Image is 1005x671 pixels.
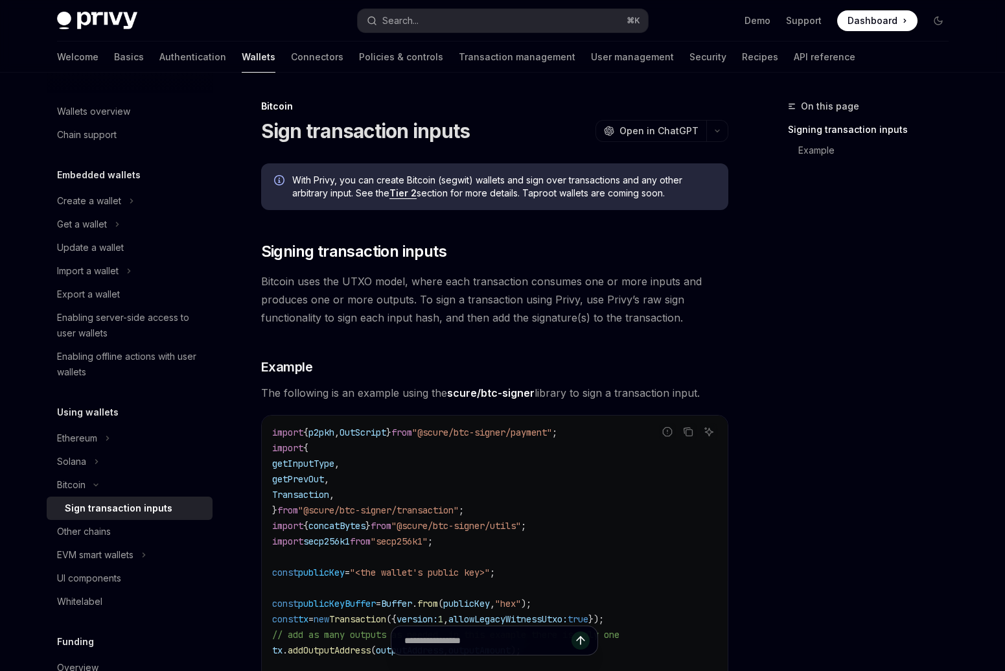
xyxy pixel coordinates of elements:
[345,567,350,578] span: =
[47,259,213,283] button: Toggle Import a wallet section
[159,41,226,73] a: Authentication
[47,543,213,567] button: Toggle EVM smart wallets section
[261,358,313,376] span: Example
[350,536,371,547] span: from
[438,598,443,609] span: (
[459,41,575,73] a: Transaction management
[788,119,959,140] a: Signing transaction inputs
[57,167,141,183] h5: Embedded wallets
[47,100,213,123] a: Wallets overview
[47,123,213,147] a: Chain support
[588,613,604,625] span: });
[359,41,443,73] a: Policies & controls
[57,571,121,586] div: UI components
[272,427,303,438] span: import
[412,427,552,438] span: "@scure/btc-signer/payment"
[57,240,124,255] div: Update a wallet
[47,213,213,236] button: Toggle Get a wallet section
[572,631,590,650] button: Send message
[700,423,717,440] button: Ask AI
[659,423,676,440] button: Report incorrect code
[404,626,572,655] input: Ask a question...
[786,14,822,27] a: Support
[428,536,433,547] span: ;
[521,520,526,532] span: ;
[329,489,334,500] span: ,
[47,450,213,473] button: Toggle Solana section
[57,547,133,563] div: EVM smart wallets
[47,590,213,613] a: Whitelabel
[57,310,205,341] div: Enabling server-side access to user wallets
[242,41,275,73] a: Wallets
[848,14,897,27] span: Dashboard
[386,427,391,438] span: }
[788,140,959,161] a: Example
[591,41,674,73] a: User management
[459,504,464,516] span: ;
[57,287,120,302] div: Export a wallet
[350,567,490,578] span: "<the wallet's public key>"
[689,41,726,73] a: Security
[417,598,438,609] span: from
[57,104,130,119] div: Wallets overview
[57,263,119,279] div: Import a wallet
[57,405,119,420] h5: Using wallets
[334,458,340,469] span: ,
[261,119,470,143] h1: Sign transaction inputs
[376,598,381,609] span: =
[47,427,213,450] button: Toggle Ethereum section
[57,454,86,469] div: Solana
[274,175,287,188] svg: Info
[340,427,386,438] span: OutScript
[381,598,412,609] span: Buffer
[57,217,107,232] div: Get a wallet
[272,613,298,625] span: const
[47,283,213,306] a: Export a wallet
[308,613,314,625] span: =
[57,477,86,493] div: Bitcoin
[595,120,706,142] button: Open in ChatGPT
[57,12,137,30] img: dark logo
[358,9,648,32] button: Open search
[397,613,438,625] span: version:
[490,598,495,609] span: ,
[57,634,94,650] h5: Funding
[314,613,329,625] span: new
[298,598,376,609] span: publicKeyBuffer
[57,524,111,539] div: Other chains
[57,594,102,609] div: Whitelabel
[412,598,417,609] span: .
[272,567,298,578] span: const
[794,41,855,73] a: API reference
[443,613,448,625] span: ,
[272,442,303,454] span: import
[745,14,770,27] a: Demo
[261,272,728,327] span: Bitcoin uses the UTXO model, where each transaction consumes one or more inputs and produces one ...
[371,520,391,532] span: from
[391,520,521,532] span: "@scure/btc-signer/utils"
[837,10,918,31] a: Dashboard
[47,567,213,590] a: UI components
[114,41,144,73] a: Basics
[298,504,459,516] span: "@scure/btc-signer/transaction"
[272,489,329,500] span: Transaction
[303,442,308,454] span: {
[386,613,397,625] span: ({
[291,41,343,73] a: Connectors
[389,187,417,199] a: Tier 2
[272,458,334,469] span: getInputType
[298,613,308,625] span: tx
[47,520,213,543] a: Other chains
[490,567,495,578] span: ;
[261,100,728,113] div: Bitcoin
[57,193,121,209] div: Create a wallet
[57,41,98,73] a: Welcome
[438,613,443,625] span: 1
[568,613,588,625] span: true
[521,598,531,609] span: );
[47,473,213,497] button: Toggle Bitcoin section
[57,349,205,380] div: Enabling offline actions with user wallets
[391,427,412,438] span: from
[742,41,778,73] a: Recipes
[57,430,97,446] div: Ethereum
